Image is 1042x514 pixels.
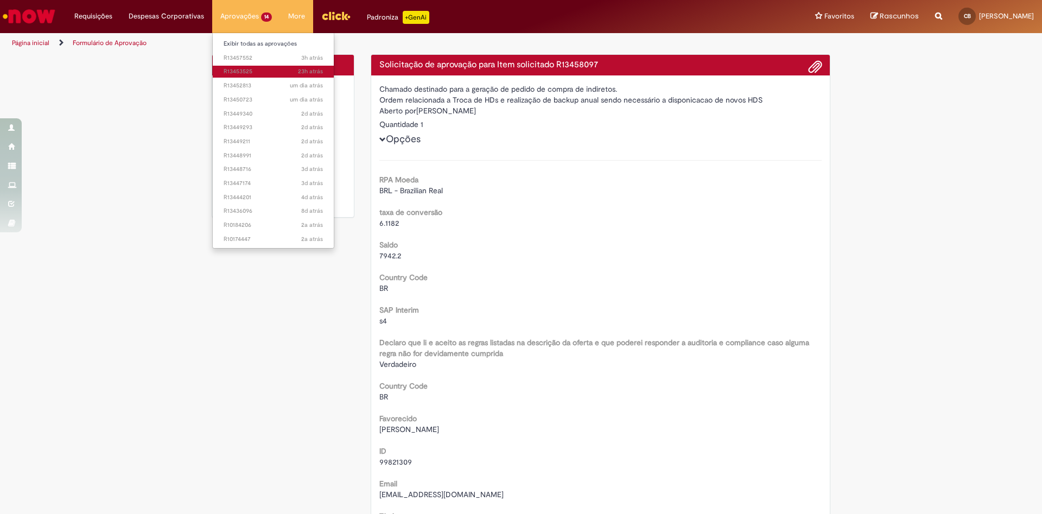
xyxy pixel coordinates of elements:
span: 3h atrás [301,54,323,62]
span: R13449293 [224,123,323,132]
div: [PERSON_NAME] [379,105,822,119]
span: 2d atrás [301,110,323,118]
time: 26/08/2025 15:59:33 [301,123,323,131]
span: R13449340 [224,110,323,118]
span: R13448991 [224,151,323,160]
time: 26/08/2025 09:57:04 [301,179,323,187]
a: Aberto R13447174 : [213,177,334,189]
a: Formulário de Aprovação [73,39,147,47]
a: Página inicial [12,39,49,47]
span: Rascunhos [880,11,919,21]
span: Favoritos [824,11,854,22]
span: R13444201 [224,193,323,202]
span: Verdadeiro [379,359,416,369]
span: 4d atrás [301,193,323,201]
ul: Trilhas de página [8,33,687,53]
span: 99821309 [379,457,412,467]
span: BR [379,392,388,402]
time: 13/07/2023 11:55:25 [301,235,323,243]
a: Aberto R13453525 : [213,66,334,78]
time: 14/07/2023 13:07:35 [301,221,323,229]
span: BRL - Brazilian Real [379,186,443,195]
span: 14 [261,12,272,22]
span: More [288,11,305,22]
b: Saldo [379,240,398,250]
a: Aberto R13436096 : [213,205,334,217]
span: R10184206 [224,221,323,230]
span: 2d atrás [301,151,323,160]
h4: Solicitação de aprovação para Item solicitado R13458097 [379,60,822,70]
time: 27/08/2025 08:27:28 [290,96,323,104]
span: [PERSON_NAME] [979,11,1034,21]
div: Padroniza [367,11,429,24]
span: R13436096 [224,207,323,215]
span: [PERSON_NAME] [379,424,439,434]
span: 2a atrás [301,235,323,243]
b: Favorecido [379,414,417,423]
span: 8d atrás [301,207,323,215]
b: Country Code [379,381,428,391]
a: Rascunhos [871,11,919,22]
b: Declaro que li e aceito as regras listadas na descrição da oferta e que poderei responder a audit... [379,338,809,358]
span: Despesas Corporativas [129,11,204,22]
b: Email [379,479,397,488]
span: 6.1182 [379,218,399,228]
span: 2d atrás [301,137,323,145]
span: [EMAIL_ADDRESS][DOMAIN_NAME] [379,490,504,499]
time: 26/08/2025 14:37:04 [301,165,323,173]
label: Aberto por [379,105,416,116]
time: 26/08/2025 15:45:49 [301,137,323,145]
time: 28/08/2025 12:22:01 [301,54,323,62]
span: Aprovações [220,11,259,22]
span: um dia atrás [290,96,323,104]
div: Quantidade 1 [379,119,822,130]
a: Aberto R10174447 : [213,233,334,245]
ul: Aprovações [212,33,334,249]
span: R13449211 [224,137,323,146]
time: 27/08/2025 16:21:40 [298,67,323,75]
a: Aberto R13448991 : [213,150,334,162]
span: R13450723 [224,96,323,104]
span: R13453525 [224,67,323,76]
span: CB [964,12,971,20]
span: s4 [379,316,387,326]
span: 3d atrás [301,165,323,173]
span: 2a atrás [301,221,323,229]
img: ServiceNow [1,5,57,27]
span: 2d atrás [301,123,323,131]
img: click_logo_yellow_360x200.png [321,8,351,24]
span: R13448716 [224,165,323,174]
span: R13447174 [224,179,323,188]
span: BR [379,283,388,293]
a: Aberto R13444201 : [213,192,334,204]
time: 26/08/2025 15:16:02 [301,151,323,160]
a: Aberto R13450723 : [213,94,334,106]
a: Aberto R13449340 : [213,108,334,120]
b: taxa de conversão [379,207,442,217]
a: Exibir todas as aprovações [213,38,334,50]
time: 21/08/2025 12:38:29 [301,207,323,215]
a: Aberto R13452813 : [213,80,334,92]
span: um dia atrás [290,81,323,90]
b: SAP Interim [379,305,419,315]
time: 27/08/2025 14:35:16 [290,81,323,90]
a: Aberto R10184206 : [213,219,334,231]
span: 23h atrás [298,67,323,75]
div: Ordem relacionada a Troca de HDs e realização de backup anual sendo necessário a disponicacao de ... [379,94,822,105]
time: 26/08/2025 16:05:29 [301,110,323,118]
a: Aberto R13449211 : [213,136,334,148]
a: Aberto R13457552 : [213,52,334,64]
span: Requisições [74,11,112,22]
b: ID [379,446,386,456]
b: Country Code [379,272,428,282]
span: R13457552 [224,54,323,62]
span: R13452813 [224,81,323,90]
a: Aberto R13448716 : [213,163,334,175]
b: RPA Moeda [379,175,418,185]
div: Chamado destinado para a geração de pedido de compra de indiretos. [379,84,822,94]
span: 7942.2 [379,251,401,261]
a: Aberto R13449293 : [213,122,334,134]
span: 3d atrás [301,179,323,187]
span: R10174447 [224,235,323,244]
time: 25/08/2025 13:13:41 [301,193,323,201]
